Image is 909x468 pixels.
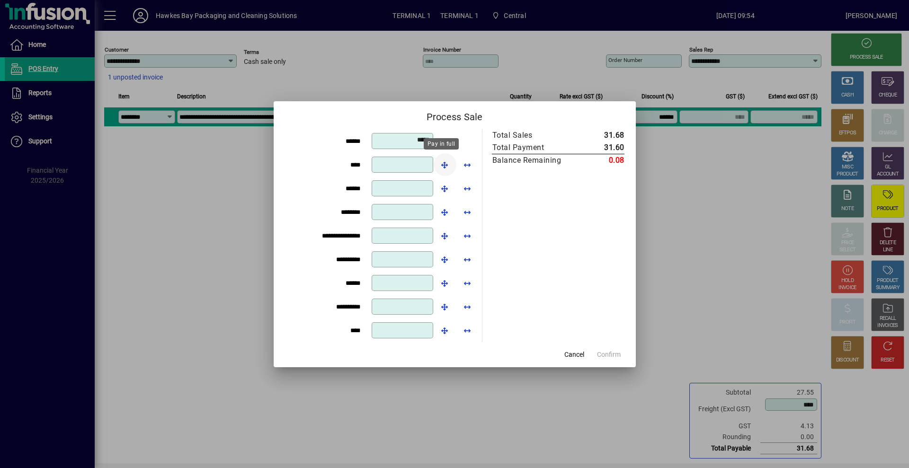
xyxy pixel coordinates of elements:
span: Cancel [564,350,584,360]
td: 0.08 [581,154,624,167]
td: 31.60 [581,141,624,154]
button: Cancel [559,346,589,363]
td: Total Sales [492,129,581,141]
div: Pay in full [424,138,459,150]
td: 31.68 [581,129,624,141]
td: Total Payment [492,141,581,154]
h2: Process Sale [274,101,636,129]
div: Balance Remaining [492,155,572,166]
